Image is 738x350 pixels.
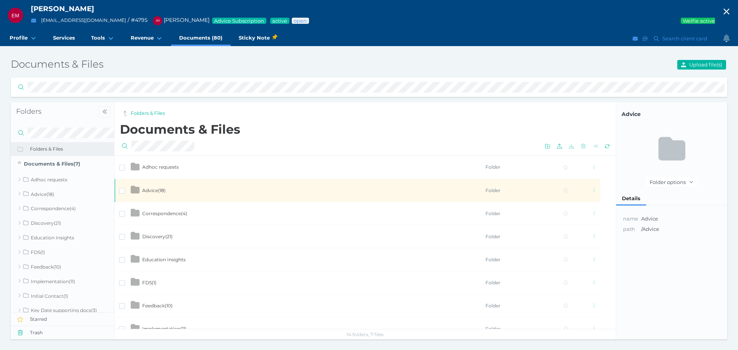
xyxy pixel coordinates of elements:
[142,225,485,248] td: Discovery(21)
[623,226,635,232] span: path
[8,8,23,23] div: Elizabeth Maddaford
[632,34,639,43] button: Email
[11,156,114,172] a: Documents & Files(7)
[485,202,543,225] td: Folder
[29,16,38,25] button: Email
[623,216,638,222] span: This is the folder name
[688,61,726,68] span: Upload file(s)
[142,317,485,340] td: Implementation(11)
[41,17,126,23] a: [EMAIL_ADDRESS][DOMAIN_NAME]
[11,142,115,156] button: Folders & Files
[543,141,552,151] button: Create folder
[485,317,543,340] td: Folder
[30,316,115,322] span: Starred
[142,271,485,294] td: FDS(1)
[179,35,223,41] span: Documents (80)
[293,18,307,24] span: Advice status: Review not yet booked in
[11,216,114,231] a: Discovery(21)
[677,60,726,70] button: Upload file(s)
[45,31,83,46] a: Services
[142,211,187,216] span: Correspondence ( 4 )
[11,289,114,303] a: Initial Contact(1)
[11,172,114,187] a: Adhoc requests
[616,192,646,205] div: Details
[11,201,114,216] a: Correspondence(4)
[11,326,115,339] button: Trash
[131,35,154,41] span: Revenue
[647,179,688,185] span: Folder options
[485,248,543,271] td: Folder
[485,271,543,294] td: Folder
[123,31,171,46] a: Revenue
[602,141,612,151] button: Reload the list of files from server
[142,257,186,262] span: Education Insights
[650,34,711,43] button: Search client card
[142,164,179,170] span: Adhoc requests
[11,259,114,274] a: Feedback(10)
[131,110,165,117] a: Folders & Files
[347,332,384,337] span: 14 folders, 7 files
[622,110,722,118] span: Click to copy folder name to clipboard
[10,35,28,41] span: Profile
[11,274,114,289] a: Implementation(11)
[590,141,600,151] button: Move
[171,31,231,46] a: Documents (80)
[120,122,613,137] h2: Documents & Files
[485,294,543,317] td: Folder
[142,179,485,202] td: Advice(18)
[485,156,543,179] td: Folder
[149,17,209,23] span: [PERSON_NAME]
[11,58,489,71] h3: Documents & Files
[646,177,697,187] button: Folder options
[272,18,288,24] span: Service package status: Active service agreement in place
[485,225,543,248] td: Folder
[239,34,277,42] span: Sticky Note
[142,187,166,193] span: Advice ( 18 )
[30,146,115,152] span: Folders & Files
[485,179,543,202] td: Folder
[53,35,75,41] span: Services
[142,202,485,225] td: Correspondence(4)
[91,35,105,41] span: Tools
[578,141,588,151] button: Delete selected files or folders
[120,109,130,118] button: You are in root folder and can't go up
[16,107,95,116] h4: Folders
[142,156,485,179] td: Adhoc requests
[11,312,115,326] button: Starred
[142,248,485,271] td: Education Insights
[128,17,148,23] span: / # 4795
[641,226,710,233] span: /Advice
[11,303,114,318] a: Key Date supporting docs(3)
[142,234,173,239] span: Discovery ( 21 )
[567,141,576,151] button: Download selected files
[11,230,114,245] a: Education Insights
[11,245,114,259] a: FDS(1)
[642,34,649,43] button: SMS
[30,330,115,336] span: Trash
[12,13,19,18] span: EM
[11,187,114,201] a: Advice(18)
[214,18,265,24] span: Advice Subscription
[2,31,45,46] a: Profile
[31,4,94,13] span: [PERSON_NAME]
[142,280,156,285] span: FDS ( 1 )
[682,18,716,24] span: Welfie active
[661,35,711,41] span: Search client card
[142,303,173,309] span: Feedback ( 10 )
[555,141,564,151] button: Upload one or more files
[156,19,160,22] span: JM
[142,326,186,332] span: Implementation ( 11 )
[153,16,162,25] div: Jonathon Martino
[142,294,485,317] td: Feedback(10)
[641,216,658,222] span: Advice
[622,110,722,118] span: Advice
